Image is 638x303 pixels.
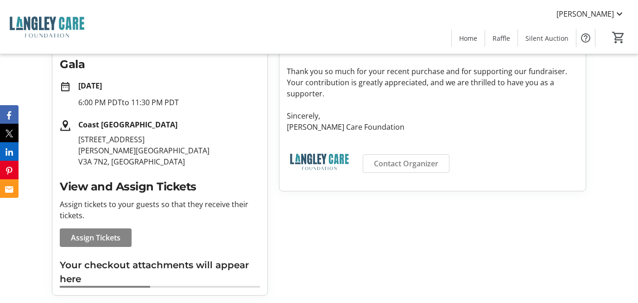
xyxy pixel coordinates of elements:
span: Raffle [493,33,510,43]
img: Langley Care Foundation 's Logo [6,4,88,50]
button: [PERSON_NAME] [549,6,632,21]
a: Contact Organizer [363,154,449,173]
span: Silent Auction [525,33,569,43]
p: 6:00 PM PDT to 11:30 PM PDT [78,97,260,108]
strong: [DATE] [78,81,102,91]
a: Home [452,30,485,47]
p: Assign tickets to your guests so that they receive their tickets. [60,199,260,221]
a: Silent Auction [518,30,576,47]
h3: Your checkout attachments will appear here [60,258,260,286]
p: Sincerely, [287,110,578,121]
h2: View and Assign Tickets [60,178,260,195]
a: Assign Tickets [60,228,132,247]
span: Contact Organizer [374,158,438,169]
mat-icon: date_range [60,81,71,92]
span: Home [459,33,477,43]
span: [PERSON_NAME] [556,8,614,19]
img: Langley Care Foundation logo [287,144,351,180]
p: [STREET_ADDRESS] [PERSON_NAME][GEOGRAPHIC_DATA] V3A 7N2, [GEOGRAPHIC_DATA] [78,134,260,167]
button: Cart [610,29,627,46]
h2: A Brighter [DATE] - Fundraising Gala [60,39,260,73]
span: Assign Tickets [71,232,120,243]
p: [PERSON_NAME] Care Foundation [287,121,578,133]
a: Raffle [485,30,518,47]
button: Help [576,29,595,47]
p: Thank you so much for your recent purchase and for supporting our fundraiser. Your contribution i... [287,66,578,99]
strong: Coast [GEOGRAPHIC_DATA] [78,120,177,130]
